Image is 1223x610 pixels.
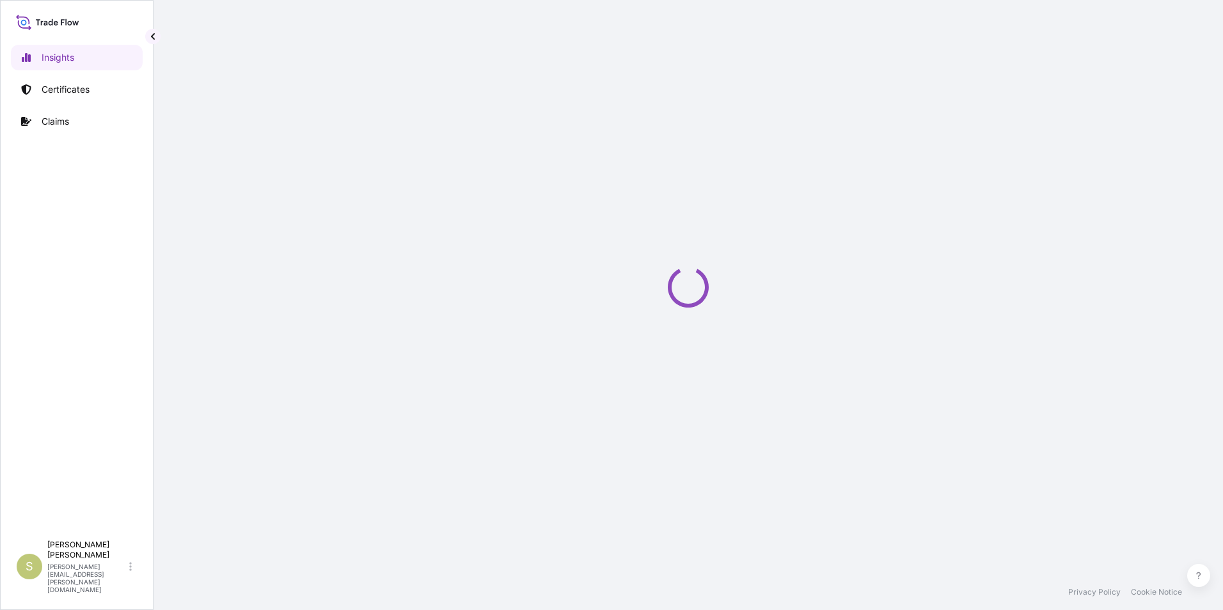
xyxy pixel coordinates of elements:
span: S [26,560,33,573]
a: Insights [11,45,143,70]
a: Privacy Policy [1068,587,1121,597]
p: Insights [42,51,74,64]
p: [PERSON_NAME] [PERSON_NAME] [47,540,127,560]
a: Certificates [11,77,143,102]
p: Certificates [42,83,90,96]
a: Claims [11,109,143,134]
p: [PERSON_NAME][EMAIL_ADDRESS][PERSON_NAME][DOMAIN_NAME] [47,563,127,593]
p: Claims [42,115,69,128]
a: Cookie Notice [1131,587,1182,597]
